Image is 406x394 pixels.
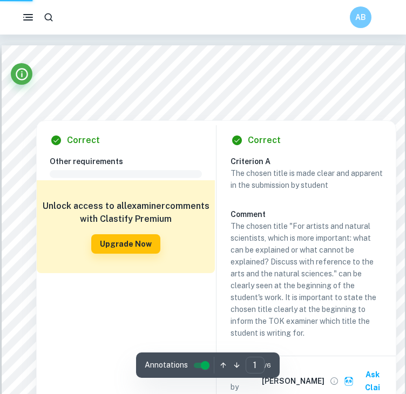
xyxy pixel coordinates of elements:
[327,373,342,389] button: View full profile
[262,375,324,387] h6: [PERSON_NAME]
[344,376,354,386] img: clai.svg
[350,6,371,28] button: AB
[231,155,391,167] h6: Criterion A
[265,361,271,370] span: / 6
[231,167,383,191] p: The chosen title is made clear and apparent in the submission by student
[145,359,188,371] span: Annotations
[50,155,211,167] h6: Other requirements
[248,134,281,147] h6: Correct
[231,369,260,393] p: Written by
[91,234,160,254] button: Upgrade Now
[231,208,383,220] h6: Comment
[11,63,32,85] button: Info
[42,200,209,226] h6: Unlock access to all examiner comments with Clastify Premium
[67,134,100,147] h6: Correct
[355,11,367,23] h6: AB
[231,220,383,339] p: The chosen title "For artists and natural scientists, which is more important: what can be explai...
